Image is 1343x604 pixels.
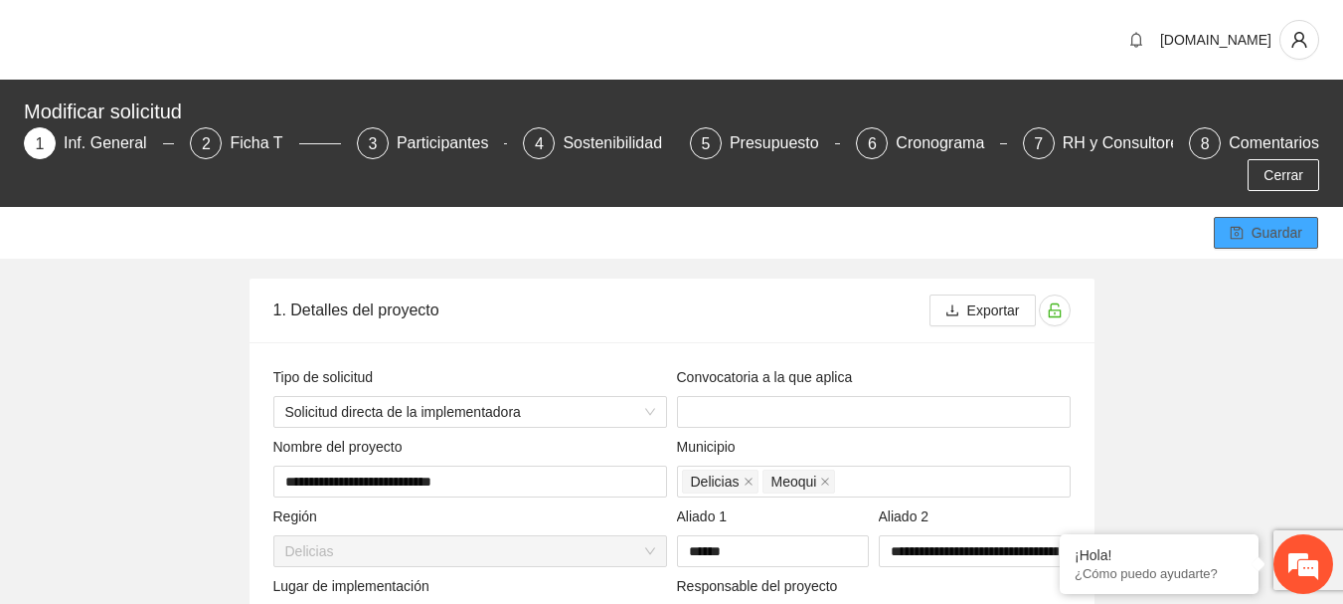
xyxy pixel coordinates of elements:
[730,127,835,159] div: Presupuesto
[868,135,877,152] span: 6
[285,397,655,427] span: Solicitud directa de la implementadora
[744,477,754,487] span: close
[230,127,298,159] div: Ficha T
[820,477,830,487] span: close
[190,127,340,159] div: 2Ficha T
[24,127,174,159] div: 1Inf. General
[10,397,379,467] textarea: Escriba su mensaje y pulse “Intro”
[115,192,274,393] span: Estamos en línea.
[1248,159,1319,191] button: Cerrar
[535,135,544,152] span: 4
[523,127,673,159] div: 4Sostenibilidad
[677,436,744,458] span: Municipio
[273,436,411,458] span: Nombre del proyecto
[1023,127,1173,159] div: 7RH y Consultores
[103,101,334,127] div: Chatee con nosotros ahora
[24,96,1307,127] div: Modificar solicitud
[677,505,735,527] span: Aliado 1
[677,575,846,597] span: Responsable del proyecto
[967,300,1020,321] span: Exportar
[1201,135,1210,152] span: 8
[397,127,505,159] div: Participantes
[1063,127,1203,159] div: RH y Consultores
[945,303,959,319] span: download
[1189,127,1319,159] div: 8Comentarios
[1252,222,1302,244] span: Guardar
[1040,302,1070,318] span: unlock
[690,127,840,159] div: 5Presupuesto
[701,135,710,152] span: 5
[1230,226,1244,242] span: save
[273,366,381,388] span: Tipo de solicitud
[285,536,655,566] span: Delicias
[682,470,758,494] span: Delicias
[368,135,377,152] span: 3
[896,127,1000,159] div: Cronograma
[691,471,740,493] span: Delicias
[1160,32,1271,48] span: [DOMAIN_NAME]
[202,135,211,152] span: 2
[1075,566,1244,581] p: ¿Cómo puedo ayudarte?
[1075,547,1244,563] div: ¡Hola!
[1121,32,1151,48] span: bell
[879,505,936,527] span: Aliado 2
[771,471,817,493] span: Meoqui
[929,295,1036,326] button: downloadExportar
[273,282,929,338] div: 1. Detalles del proyecto
[1120,24,1152,56] button: bell
[677,366,860,388] span: Convocatoria a la que aplica
[1039,295,1071,326] button: unlock
[856,127,1006,159] div: 6Cronograma
[326,10,374,58] div: Minimizar ventana de chat en vivo
[563,127,678,159] div: Sostenibilidad
[1280,31,1318,49] span: user
[1229,127,1319,159] div: Comentarios
[1279,20,1319,60] button: user
[1034,135,1043,152] span: 7
[273,505,325,527] span: Región
[273,575,437,597] span: Lugar de implementación
[64,127,163,159] div: Inf. General
[1263,164,1303,186] span: Cerrar
[36,135,45,152] span: 1
[357,127,507,159] div: 3Participantes
[1214,217,1318,249] button: saveGuardar
[762,470,836,494] span: Meoqui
